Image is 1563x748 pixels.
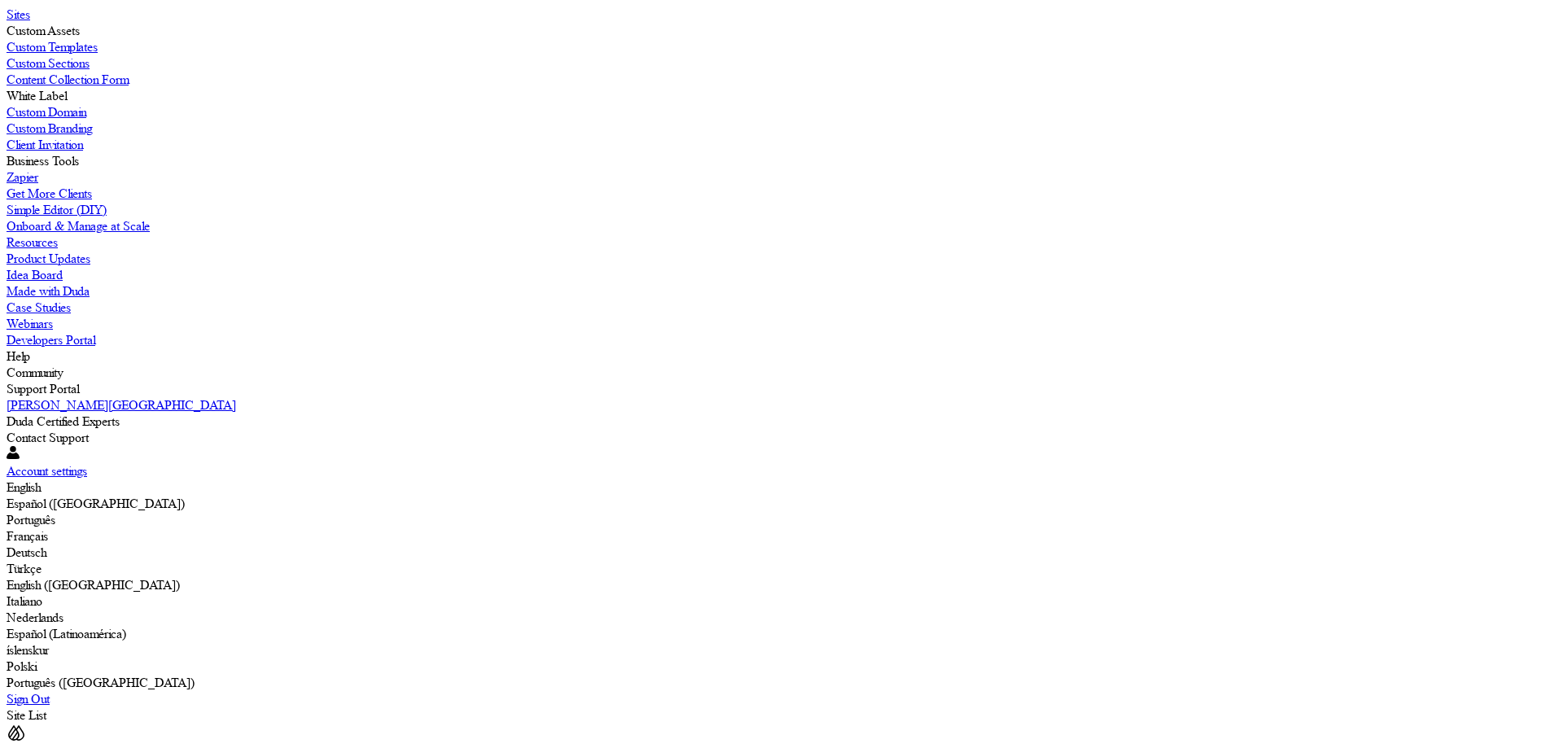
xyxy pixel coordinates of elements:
[7,528,1556,545] div: Français
[7,626,1556,642] div: Español (Latinoamérica)
[7,642,1556,658] div: íslenskur
[7,496,1556,512] div: Español ([GEOGRAPHIC_DATA])
[7,348,30,364] label: Help
[7,479,41,495] label: English
[7,251,90,266] label: Product Updates
[7,593,1556,610] div: Italiano
[7,39,98,55] label: Custom Templates
[7,88,67,103] label: White Label
[7,707,46,723] span: Site List
[7,202,107,217] label: Simple Editor (DIY)
[7,658,1556,675] div: Polski
[7,430,89,445] label: Contact Support
[7,691,50,706] label: Sign Out
[7,267,63,282] label: Idea Board
[7,512,1556,528] div: Português
[7,234,58,250] label: Resources
[7,23,80,38] label: Custom Assets
[7,610,1556,626] div: Nederlands
[7,104,86,120] label: Custom Domain
[7,55,90,71] label: Custom Sections
[7,397,236,413] label: [PERSON_NAME][GEOGRAPHIC_DATA]
[7,561,1556,577] div: Türkçe
[7,120,92,136] label: Custom Branding
[7,234,1556,251] a: Resources
[7,72,129,87] label: Content Collection Form
[7,332,95,348] label: Developers Portal
[7,186,92,201] label: Get More Clients
[7,283,90,299] label: Made with Duda
[7,381,79,396] label: Support Portal
[7,169,38,185] label: Zapier
[7,137,83,152] label: Client Invitation
[7,316,53,331] label: Webinars
[7,545,1556,561] div: Deutsch
[7,300,71,315] label: Case Studies
[7,365,63,380] label: Community
[1478,663,1563,748] iframe: Duda-gen Chat Button Frame
[7,153,79,168] label: Business Tools
[7,7,30,22] label: Sites
[7,675,1556,691] div: Português ([GEOGRAPHIC_DATA])
[7,413,120,429] label: Duda Certified Experts
[7,577,1556,593] div: English ([GEOGRAPHIC_DATA])
[7,463,87,479] label: Account settings
[7,218,150,234] label: Onboard & Manage at Scale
